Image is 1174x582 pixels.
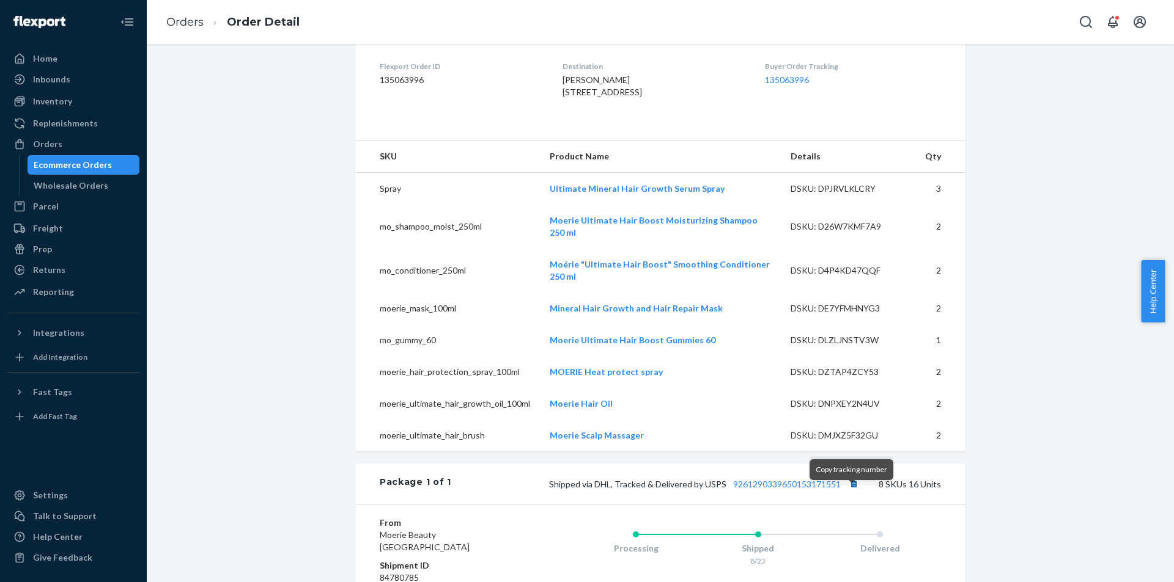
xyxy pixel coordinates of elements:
[915,205,965,249] td: 2
[765,75,809,85] a: 135063996
[791,366,906,378] div: DSKU: DZTAP4ZCY53
[915,293,965,324] td: 2
[227,15,300,29] a: Order Detail
[1074,10,1098,34] button: Open Search Box
[7,486,139,505] a: Settings
[550,183,725,194] a: Ultimate Mineral Hair Growth Serum Spray
[355,356,540,388] td: moerie_hair_protection_spray_100ml
[166,15,204,29] a: Orders
[915,249,965,293] td: 2
[33,95,72,107] div: Inventory
[33,327,84,339] div: Integrations
[355,249,540,293] td: mo_conditioner_250ml
[33,386,72,398] div: Fast Tags
[816,465,887,474] span: Copy tracking number
[791,220,906,233] div: DSKU: D26W7KMF7A9
[915,324,965,356] td: 1
[7,407,139,426] a: Add Fast Tag
[28,155,140,175] a: Ecommerce Orders
[33,411,77,421] div: Add Fast Tag
[791,264,906,277] div: DSKU: D4P4KD47QQF
[33,117,98,129] div: Replenishments
[34,180,108,192] div: Wholesale Orders
[13,16,65,28] img: Flexport logo
[550,366,663,377] a: MOERIE Heat protect spray
[7,49,139,68] a: Home
[7,548,139,567] button: Give Feedback
[7,92,139,111] a: Inventory
[355,293,540,324] td: moerie_mask_100ml
[355,388,540,420] td: moerie_ultimate_hair_growth_oil_100ml
[33,264,65,276] div: Returns
[791,183,906,195] div: DSKU: DPJRVLKLCRY
[915,420,965,451] td: 2
[550,303,723,313] a: Mineral Hair Growth and Hair Repair Mask
[7,260,139,280] a: Returns
[7,323,139,343] button: Integrations
[355,420,540,451] td: moerie_ultimate_hair_brush
[7,219,139,238] a: Freight
[563,75,642,97] span: [PERSON_NAME] [STREET_ADDRESS]
[781,140,915,173] th: Details
[33,222,63,235] div: Freight
[33,531,83,543] div: Help Center
[380,61,543,71] dt: Flexport Order ID
[563,61,745,71] dt: Destination
[355,324,540,356] td: mo_gummy_60
[733,479,841,489] a: 9261290339650153171551
[697,556,819,566] div: 8/23
[7,114,139,133] a: Replenishments
[7,134,139,154] a: Orders
[540,140,781,173] th: Product Name
[380,74,543,86] dd: 135063996
[697,542,819,555] div: Shipped
[33,489,68,501] div: Settings
[7,506,139,526] a: Talk to Support
[7,347,139,367] a: Add Integration
[1128,10,1152,34] button: Open account menu
[33,551,92,564] div: Give Feedback
[355,173,540,205] td: Spray
[355,205,540,249] td: mo_shampoo_moist_250ml
[380,559,526,572] dt: Shipment ID
[33,53,57,65] div: Home
[7,239,139,259] a: Prep
[33,73,70,85] div: Inbounds
[28,176,140,195] a: Wholesale Orders
[791,302,906,315] div: DSKU: DE7YFMHNYG3
[380,529,470,552] span: Moerie Beauty [GEOGRAPHIC_DATA]
[451,476,941,492] div: 8 SKUs 16 Units
[355,140,540,173] th: SKU
[915,388,965,420] td: 2
[7,282,139,302] a: Reporting
[791,429,906,442] div: DSKU: DMJXZ5F32GU
[915,140,965,173] th: Qty
[33,286,74,298] div: Reporting
[33,200,59,213] div: Parcel
[915,173,965,205] td: 3
[33,352,87,362] div: Add Integration
[1101,10,1125,34] button: Open notifications
[7,197,139,216] a: Parcel
[819,542,941,555] div: Delivered
[791,398,906,410] div: DSKU: DNPXEY2N4UV
[33,243,52,255] div: Prep
[791,334,906,346] div: DSKU: DLZLJNSTV3W
[550,215,758,238] a: Moerie Ultimate Hair Boost Moisturizing Shampoo 250 ml
[550,398,613,409] a: Moerie Hair Oil
[1141,260,1165,322] button: Help Center
[380,517,526,529] dt: From
[380,476,451,492] div: Package 1 of 1
[550,430,644,440] a: Moerie Scalp Massager
[33,138,62,150] div: Orders
[34,159,112,171] div: Ecommerce Orders
[33,510,97,522] div: Talk to Support
[575,542,697,555] div: Processing
[550,335,715,345] a: Moerie Ultimate Hair Boost Gummies 60
[550,259,770,282] a: Moérie "Ultimate Hair Boost" Smoothing Conditioner 250 ml
[115,10,139,34] button: Close Navigation
[549,479,862,489] span: Shipped via DHL, Tracked & Delivered by USPS
[157,4,309,40] ol: breadcrumbs
[915,356,965,388] td: 2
